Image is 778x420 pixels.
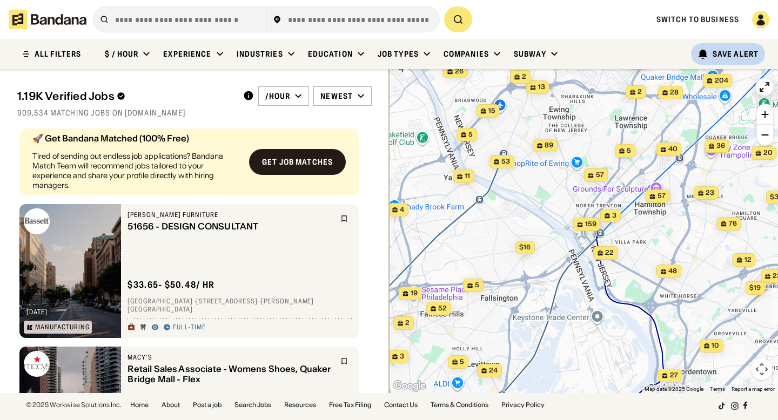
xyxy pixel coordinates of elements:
[411,289,418,298] span: 19
[545,141,553,150] span: 89
[105,49,138,59] div: $ / hour
[17,90,234,103] div: 1.19K Verified Jobs
[668,145,678,154] span: 40
[706,188,714,198] span: 23
[612,211,616,220] span: 3
[465,172,470,181] span: 11
[431,402,488,408] a: Terms & Conditions
[24,351,50,377] img: Macy’s logo
[400,205,404,214] span: 4
[32,151,240,191] div: Tired of sending out endless job applications? Bandana Match Team will recommend jobs tailored to...
[265,91,291,101] div: /hour
[128,221,334,232] div: 51656 - DESIGN CONSULTANT
[237,49,283,59] div: Industries
[128,211,334,219] div: [PERSON_NAME] Furniture
[538,83,545,92] span: 13
[475,281,479,290] span: 5
[378,49,419,59] div: Job Types
[162,402,180,408] a: About
[32,134,240,143] div: 🚀 Get Bandana Matched (100% Free)
[384,402,418,408] a: Contact Us
[128,279,214,290] div: $ 33.65 - $50.48 / hr
[668,267,677,276] span: 48
[656,15,739,24] a: Switch to Business
[24,208,50,234] img: Bassett Furniture logo
[713,49,759,59] div: Save Alert
[26,309,48,315] div: [DATE]
[405,319,410,328] span: 2
[732,386,775,392] a: Report a map error
[745,255,752,265] span: 12
[627,146,631,155] span: 5
[729,219,737,228] span: 76
[596,171,604,180] span: 57
[763,148,773,158] span: 20
[710,386,725,392] a: Terms (opens in new tab)
[262,158,333,166] div: Get job matches
[128,353,334,362] div: Macy’s
[712,341,719,350] span: 10
[715,76,728,85] span: 204
[670,371,678,380] span: 27
[749,283,761,292] span: $19
[645,386,703,392] span: Map data ©2025 Google
[128,364,334,384] div: Retail Sales Associate - Womens Shoes, Quaker Bridge Mall - Flex
[173,323,206,332] div: Full-time
[163,49,211,59] div: Experience
[468,130,473,139] span: 5
[455,67,464,76] span: 26
[751,358,773,380] button: Map camera controls
[26,402,122,408] div: © 2025 Workwise Solutions Inc.
[514,49,546,59] div: Subway
[17,124,372,393] div: grid
[716,141,725,151] span: 36
[400,352,404,361] span: 3
[234,402,271,408] a: Search Jobs
[17,108,372,118] div: 909,534 matching jobs on [DOMAIN_NAME]
[488,106,495,116] span: 15
[585,220,596,229] span: 159
[320,91,353,101] div: Newest
[35,50,81,58] div: ALL FILTERS
[605,248,614,258] span: 22
[658,192,666,201] span: 57
[392,379,427,393] a: Open this area in Google Maps (opens a new window)
[193,402,222,408] a: Post a job
[329,402,371,408] a: Free Tax Filing
[308,49,353,59] div: Education
[128,297,352,314] div: [GEOGRAPHIC_DATA] · [STREET_ADDRESS] · [PERSON_NAME][GEOGRAPHIC_DATA]
[392,379,427,393] img: Google
[284,402,316,408] a: Resources
[501,402,545,408] a: Privacy Policy
[638,87,642,97] span: 2
[519,243,531,251] span: $16
[460,357,464,367] span: 5
[9,10,86,29] img: Bandana logotype
[130,402,149,408] a: Home
[670,88,679,97] span: 28
[522,72,526,82] span: 2
[444,49,489,59] div: Companies
[489,366,498,375] span: 24
[438,304,447,313] span: 52
[35,324,89,330] div: Manufacturing
[501,157,510,166] span: 53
